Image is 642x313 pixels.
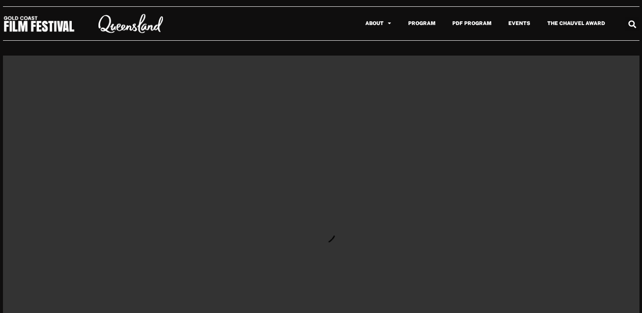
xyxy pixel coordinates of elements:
[539,14,614,33] a: The Chauvel Award
[625,17,639,31] div: Search
[357,14,400,33] a: About
[500,14,539,33] a: Events
[400,14,444,33] a: Program
[444,14,500,33] a: PDF Program
[183,14,614,33] nav: Menu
